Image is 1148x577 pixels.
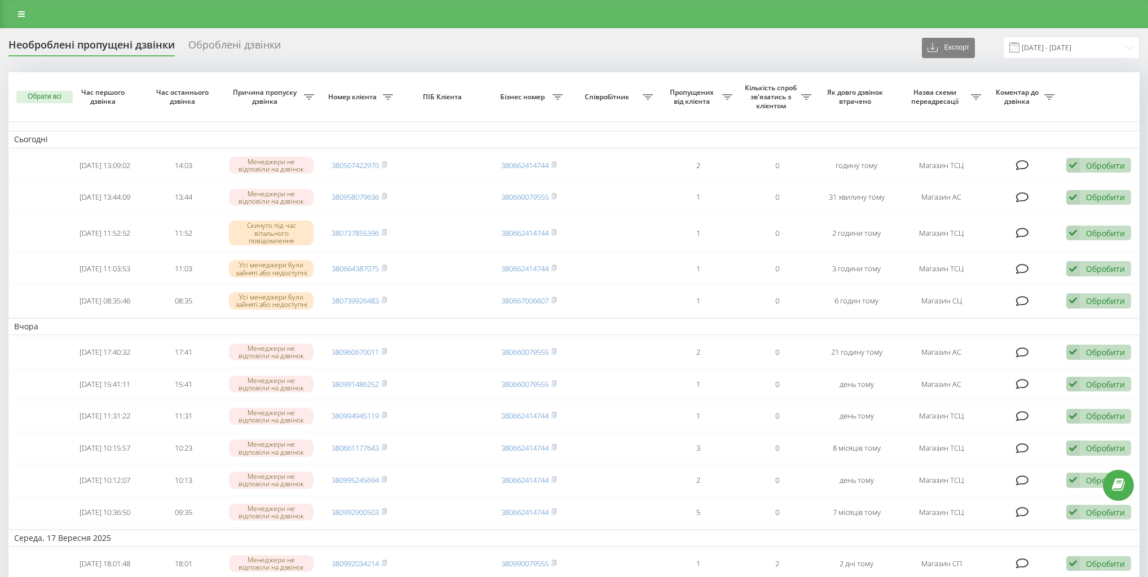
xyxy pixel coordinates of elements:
[738,286,817,316] td: 0
[65,369,144,399] td: [DATE] 15:41:11
[817,286,896,316] td: 6 годин тому
[664,88,722,105] span: Пропущених від клієнта
[817,369,896,399] td: день тому
[229,88,304,105] span: Причина пропуску дзвінка
[332,347,379,357] a: 380960670011
[501,475,549,485] a: 380662414744
[738,214,817,252] td: 0
[659,401,738,431] td: 1
[501,192,549,202] a: 380660079555
[16,91,73,103] button: Обрати всі
[501,160,549,170] a: 380662414744
[65,254,144,284] td: [DATE] 11:03:53
[144,286,223,316] td: 08:35
[332,443,379,453] a: 380661177643
[897,369,987,399] td: Магазин АС
[1086,475,1125,486] div: Обробити
[144,497,223,527] td: 09:35
[501,296,549,306] a: 380667006607
[817,401,896,431] td: день тому
[65,433,144,463] td: [DATE] 10:15:57
[1086,160,1125,171] div: Обробити
[826,88,887,105] span: Як довго дзвінок втрачено
[144,337,223,367] td: 17:41
[897,286,987,316] td: Магазин СЦ
[65,151,144,180] td: [DATE] 13:09:02
[501,347,549,357] a: 380660079555
[897,433,987,463] td: Магазин ТСЦ
[229,157,314,174] div: Менеджери не відповіли на дзвінок
[74,88,135,105] span: Час першого дзвінка
[8,530,1140,547] td: Середа, 17 Вересня 2025
[659,151,738,180] td: 2
[65,497,144,527] td: [DATE] 10:36:50
[659,214,738,252] td: 1
[65,401,144,431] td: [DATE] 11:31:22
[501,228,549,238] a: 380662414744
[65,182,144,212] td: [DATE] 13:44:09
[65,286,144,316] td: [DATE] 08:35:46
[659,182,738,212] td: 1
[738,369,817,399] td: 0
[501,558,549,569] a: 380990079555
[501,379,549,389] a: 380660079555
[494,93,552,102] span: Бізнес номер
[332,379,379,389] a: 380991486252
[817,337,896,367] td: 21 годину тому
[8,39,175,56] div: Необроблені пропущені дзвінки
[659,254,738,284] td: 1
[144,401,223,431] td: 11:31
[332,296,379,306] a: 380739926483
[897,465,987,495] td: Магазин ТСЦ
[1086,228,1125,239] div: Обробити
[144,214,223,252] td: 11:52
[8,318,1140,335] td: Вчора
[902,88,971,105] span: Назва схеми переадресації
[501,411,549,421] a: 380662414744
[229,555,314,572] div: Менеджери не відповіли на дзвінок
[332,411,379,421] a: 380994945119
[817,182,896,212] td: 31 хвилину тому
[659,369,738,399] td: 1
[229,292,314,309] div: Усі менеджери були зайняті або недоступні
[897,214,987,252] td: Магазин ТСЦ
[1086,558,1125,569] div: Обробити
[153,88,214,105] span: Час останнього дзвінка
[332,558,379,569] a: 380992034214
[738,337,817,367] td: 0
[332,228,379,238] a: 380737855396
[144,151,223,180] td: 14:03
[229,221,314,245] div: Скинуто під час вітального повідомлення
[1086,379,1125,390] div: Обробити
[897,151,987,180] td: Магазин ТСЦ
[817,465,896,495] td: день тому
[574,93,643,102] span: Співробітник
[325,93,383,102] span: Номер клієнта
[144,182,223,212] td: 13:44
[501,507,549,517] a: 380662414744
[408,93,479,102] span: ПІБ Клієнта
[229,376,314,393] div: Менеджери не відповіли на дзвінок
[738,497,817,527] td: 0
[817,254,896,284] td: 3 години тому
[738,151,817,180] td: 0
[8,131,1140,148] td: Сьогодні
[332,160,379,170] a: 380507422970
[1086,263,1125,274] div: Обробити
[144,369,223,399] td: 15:41
[659,465,738,495] td: 2
[144,254,223,284] td: 11:03
[65,214,144,252] td: [DATE] 11:52:52
[229,408,314,425] div: Менеджери не відповіли на дзвінок
[229,439,314,456] div: Менеджери не відповіли на дзвінок
[992,88,1044,105] span: Коментар до дзвінка
[817,151,896,180] td: годину тому
[922,38,975,58] button: Експорт
[1086,192,1125,202] div: Обробити
[897,497,987,527] td: Магазин ТСЦ
[897,182,987,212] td: Магазин АС
[229,343,314,360] div: Менеджери не відповіли на дзвінок
[897,254,987,284] td: Магазин ТСЦ
[738,254,817,284] td: 0
[817,433,896,463] td: 8 місяців тому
